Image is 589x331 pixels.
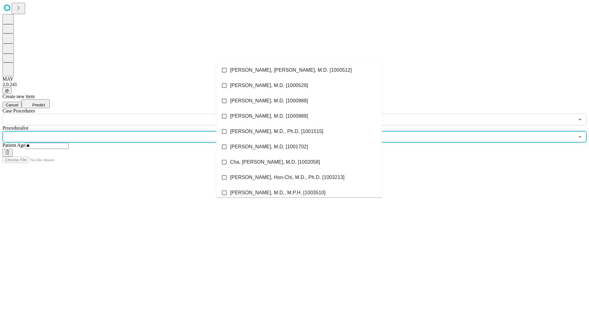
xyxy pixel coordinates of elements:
[230,112,308,120] span: [PERSON_NAME], M.D. [1000989]
[5,88,9,93] span: @
[2,87,12,94] button: @
[2,143,25,148] span: Patient Age
[2,76,587,82] div: MAY
[230,82,308,89] span: [PERSON_NAME], M.D. [1000529]
[32,103,45,107] span: Predict
[230,174,345,181] span: [PERSON_NAME], Hon-Chi, M.D., Ph.D. [1003213]
[576,132,584,141] button: Close
[230,143,308,150] span: [PERSON_NAME], M.D. [1001702]
[21,99,50,108] button: Predict
[230,189,325,196] span: [PERSON_NAME], M.D., M.P.H. [1003510]
[230,67,352,74] span: [PERSON_NAME], [PERSON_NAME], M.D. [1000512]
[2,125,28,131] span: Proceduralist
[2,82,587,87] div: 2.0.241
[2,108,35,113] span: Scheduled Procedure
[230,97,308,105] span: [PERSON_NAME], M.D. [1000988]
[6,103,18,107] span: Cancel
[230,128,323,135] span: [PERSON_NAME], M.D., Ph.D. [1001515]
[2,102,21,108] button: Cancel
[576,115,584,124] button: Open
[230,158,320,166] span: Cha, [PERSON_NAME], M.D. [1002058]
[2,94,35,99] span: Create new item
